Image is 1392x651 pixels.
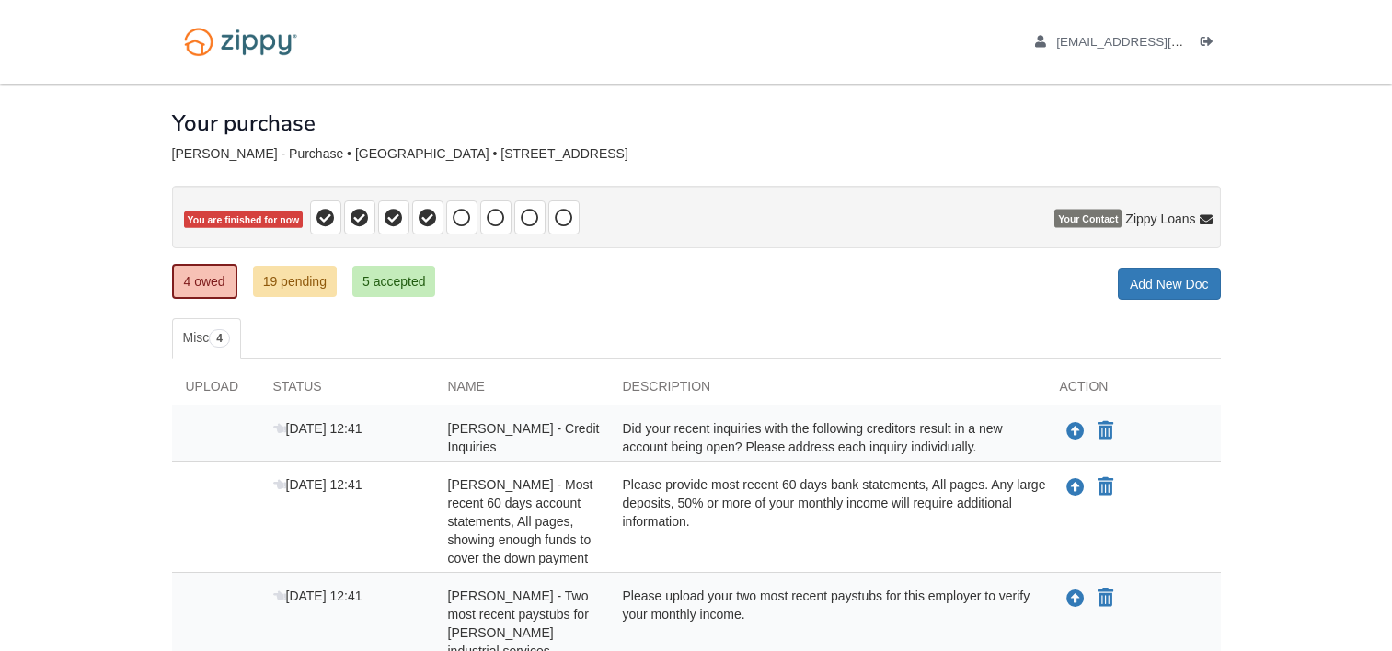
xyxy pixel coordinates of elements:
[1118,268,1221,300] a: Add New Doc
[434,377,609,405] div: Name
[1054,210,1122,228] span: Your Contact
[609,377,1046,405] div: Description
[172,377,259,405] div: Upload
[1046,377,1221,405] div: Action
[172,318,241,359] a: Misc
[172,146,1221,162] div: [PERSON_NAME] - Purchase • [GEOGRAPHIC_DATA] • [STREET_ADDRESS]
[172,18,309,65] img: Logo
[1064,419,1087,443] button: Upload brandon leahy - Credit Inquiries
[1125,210,1195,228] span: Zippy Loans
[273,588,362,603] span: [DATE] 12:41
[1096,420,1115,442] button: Declare brandon leahy - Credit Inquiries not applicable
[1064,475,1087,499] button: Upload brandon leahy - Most recent 60 days account statements, All pages, showing enough funds to...
[259,377,434,405] div: Status
[1096,476,1115,498] button: Declare brandon leahy - Most recent 60 days account statements, All pages, showing enough funds t...
[448,421,600,454] span: [PERSON_NAME] - Credit Inquiries
[253,266,337,297] a: 19 pending
[1096,588,1115,610] button: Declare brandon leahy - Two most recent paystubs for sandling industrial services not applicable
[209,329,230,348] span: 4
[1056,35,1267,49] span: brandonleahy69@yahoo.com
[1035,35,1268,53] a: edit profile
[352,266,436,297] a: 5 accepted
[184,211,304,229] span: You are finished for now
[172,111,316,135] h1: Your purchase
[609,419,1046,456] div: Did your recent inquiries with the following creditors result in a new account being open? Please...
[273,477,362,492] span: [DATE] 12:41
[1064,587,1087,611] button: Upload brandon leahy - Two most recent paystubs for sandling industrial services
[448,477,593,565] span: [PERSON_NAME] - Most recent 60 days account statements, All pages, showing enough funds to cover ...
[273,421,362,436] span: [DATE] 12:41
[172,264,237,299] a: 4 owed
[1201,35,1221,53] a: Log out
[609,475,1046,567] div: Please provide most recent 60 days bank statements, All pages. Any large deposits, 50% or more of...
